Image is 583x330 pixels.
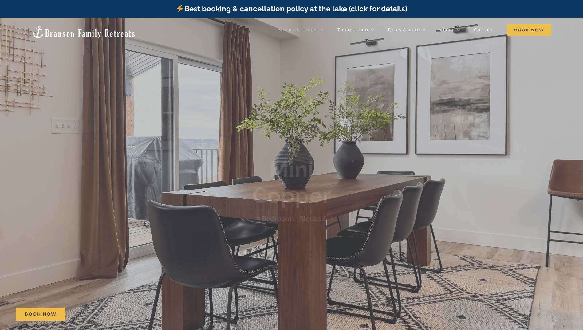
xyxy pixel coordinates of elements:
span: Book Now [507,24,551,36]
nav: Main Menu [279,24,551,36]
a: About [439,24,460,36]
a: Vacation homes [279,24,324,36]
span: Book Now [25,312,57,317]
h3: 3 Bedrooms | Sleeps 6 [256,214,327,222]
span: Deals & More [388,28,420,32]
span: Contact [474,28,493,32]
a: Things to do [337,24,374,36]
img: ⚡️ [176,5,184,12]
a: Contact [474,24,493,36]
img: Branson Family Retreats Logo [32,25,136,39]
a: Book Now [16,308,65,321]
b: Mini Copper [252,156,331,208]
span: Vacation homes [279,28,318,32]
span: About [439,28,454,32]
span: Things to do [337,28,368,32]
a: Deals & More [388,24,426,36]
a: Best booking & cancellation policy at the lake (click for details) [176,4,407,13]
